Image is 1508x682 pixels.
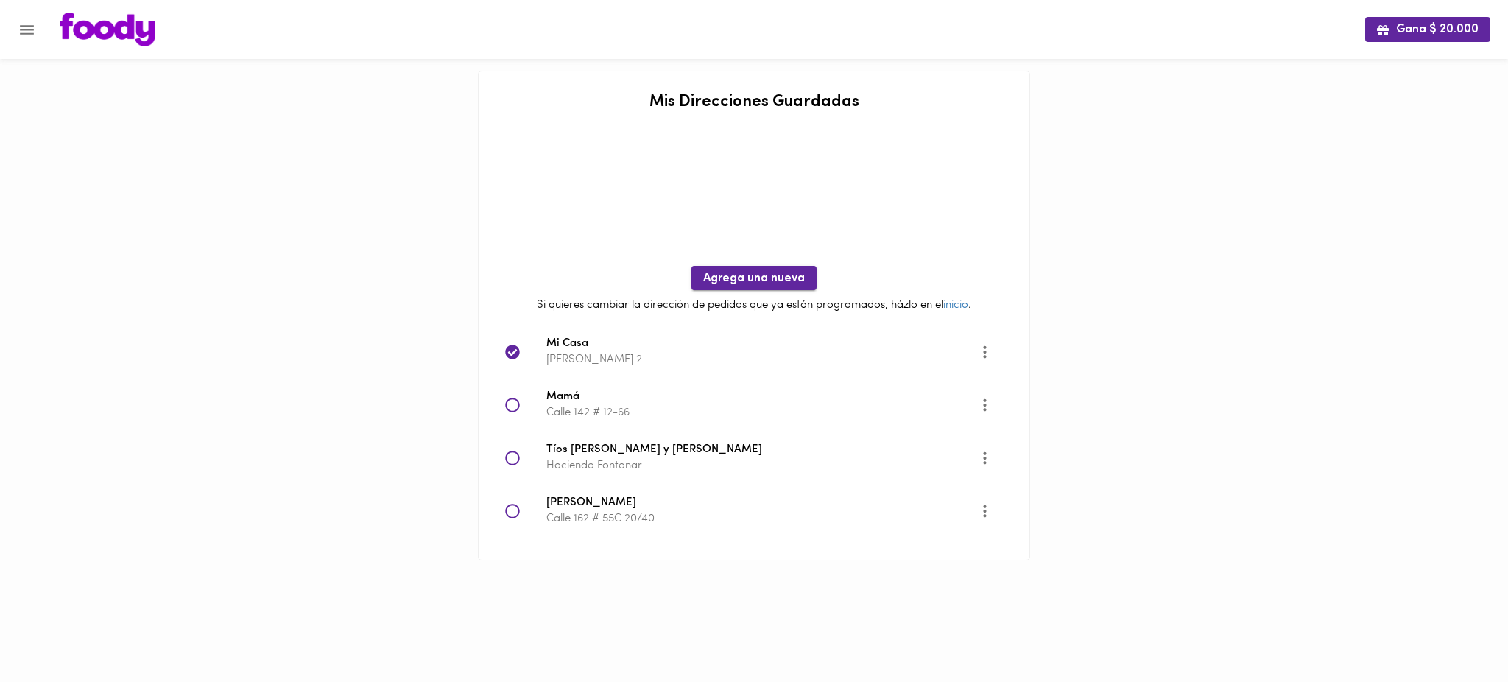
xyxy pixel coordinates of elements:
span: Mamá [546,389,979,406]
button: More [967,387,1003,423]
iframe: Messagebird Livechat Widget [1423,597,1493,667]
button: Opciones [967,334,1003,370]
span: [PERSON_NAME] [546,495,979,512]
span: Mi Casa [546,336,979,353]
a: inicio [943,300,968,311]
p: Calle 142 # 12-66 [546,405,979,421]
p: Si quieres cambiar la dirección de pedidos que ya están programados, házlo en el . [493,298,1015,313]
span: Gana $ 20.000 [1377,23,1479,37]
h2: Mis Direcciones Guardadas [493,94,1015,111]
p: Calle 162 # 55C 20/40 [546,511,979,527]
p: [PERSON_NAME] 2 [546,352,979,368]
button: More [967,440,1003,476]
button: Agrega una nueva [691,266,817,290]
button: Gana $ 20.000 [1365,17,1490,41]
span: Tíos [PERSON_NAME] y [PERSON_NAME] [546,442,979,459]
span: Agrega una nueva [703,272,805,286]
p: Hacienda Fontanar [546,458,979,474]
button: More [967,493,1003,529]
button: Menu [9,12,45,48]
img: logo.png [60,13,155,46]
